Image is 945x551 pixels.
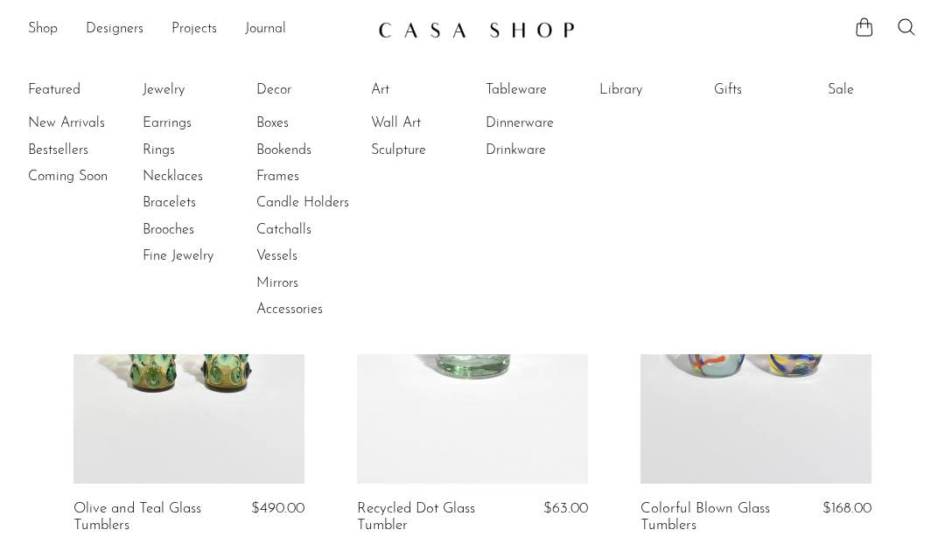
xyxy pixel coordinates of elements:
nav: Desktop navigation [28,15,364,45]
span: $490.00 [251,501,304,516]
a: Recycled Dot Glass Tumbler [357,501,508,534]
ul: Decor [256,77,388,324]
a: Tableware [486,80,617,100]
ul: NEW HEADER MENU [28,15,364,45]
a: Art [371,80,502,100]
a: Bookends [256,141,388,160]
a: Journal [245,18,286,41]
a: Fine Jewelry [143,247,274,266]
a: Projects [171,18,217,41]
a: Accessories [256,300,388,319]
a: Sculpture [371,141,502,160]
a: Frames [256,167,388,186]
ul: Tableware [486,77,617,164]
a: Rings [143,141,274,160]
ul: Library [599,77,731,110]
a: Vessels [256,247,388,266]
span: $168.00 [822,501,871,516]
span: $63.00 [543,501,588,516]
a: Library [599,80,731,100]
a: Decor [256,80,388,100]
a: Necklaces [143,167,274,186]
a: Boxes [256,114,388,133]
a: Bestsellers [28,141,159,160]
a: Brooches [143,220,274,240]
a: Earrings [143,114,274,133]
ul: Gifts [714,77,845,110]
a: Colorful Blown Glass Tumblers [640,501,792,534]
a: Jewelry [143,80,274,100]
ul: Featured [28,110,159,190]
a: Designers [86,18,143,41]
a: Catchalls [256,220,388,240]
a: Dinnerware [486,114,617,133]
a: Wall Art [371,114,502,133]
a: Drinkware [486,141,617,160]
a: Olive and Teal Glass Tumblers [73,501,225,534]
a: Shop [28,18,58,41]
a: Bracelets [143,193,274,213]
a: Gifts [714,80,845,100]
a: Mirrors [256,274,388,293]
a: Candle Holders [256,193,388,213]
ul: Art [371,77,502,164]
ul: Jewelry [143,77,274,270]
a: Coming Soon [28,167,159,186]
a: New Arrivals [28,114,159,133]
